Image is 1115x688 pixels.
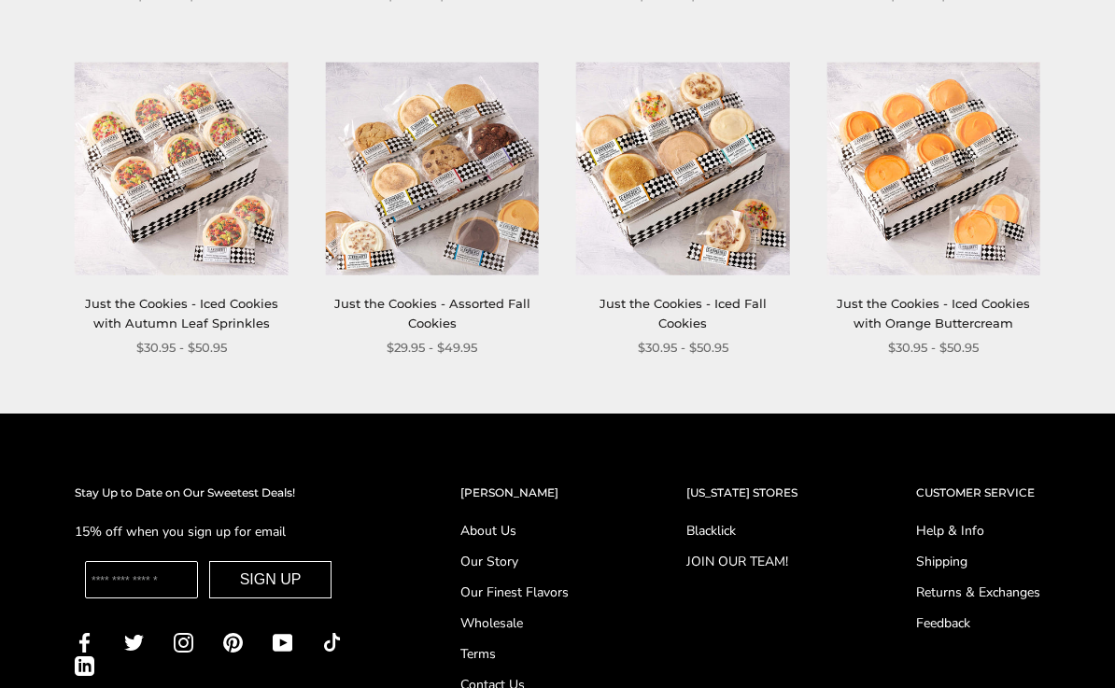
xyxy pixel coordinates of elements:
h2: [US_STATE] STORES [686,484,797,502]
a: Just the Cookies - Iced Cookies with Orange Buttercream [837,296,1030,330]
img: Just the Cookies - Iced Fall Cookies [576,62,790,275]
a: TikTok [322,631,342,653]
h2: CUSTOMER SERVICE [916,484,1040,502]
img: Just the Cookies - Assorted Fall Cookies [325,62,539,275]
a: Wholesale [460,613,569,633]
a: About Us [460,521,569,541]
h2: [PERSON_NAME] [460,484,569,502]
span: $29.95 - $49.95 [387,338,477,358]
a: LinkedIn [75,654,94,676]
a: Our Story [460,552,569,571]
span: $30.95 - $50.95 [888,338,979,358]
a: Just the Cookies - Iced Cookies with Autumn Leaf Sprinkles [85,296,278,330]
a: Pinterest [223,631,243,653]
input: Enter your email [85,561,198,598]
iframe: Sign Up via Text for Offers [15,617,193,673]
span: $30.95 - $50.95 [136,338,227,358]
button: SIGN UP [209,561,332,598]
a: Just the Cookies - Assorted Fall Cookies [334,296,530,330]
a: YouTube [273,631,292,653]
a: Our Finest Flavors [460,583,569,602]
span: $30.95 - $50.95 [638,338,728,358]
a: Just the Cookies - Iced Fall Cookies [600,296,767,330]
a: Help & Info [916,521,1040,541]
img: Just the Cookies - Iced Cookies with Orange Buttercream [827,62,1041,275]
img: Just the Cookies - Iced Cookies with Autumn Leaf Sprinkles [75,62,289,275]
a: Shipping [916,552,1040,571]
p: 15% off when you sign up for email [75,521,342,542]
a: Terms [460,644,569,664]
h2: Stay Up to Date on Our Sweetest Deals! [75,484,342,502]
a: Feedback [916,613,1040,633]
a: Returns & Exchanges [916,583,1040,602]
a: Blacklick [686,521,797,541]
a: JOIN OUR TEAM! [686,552,797,571]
